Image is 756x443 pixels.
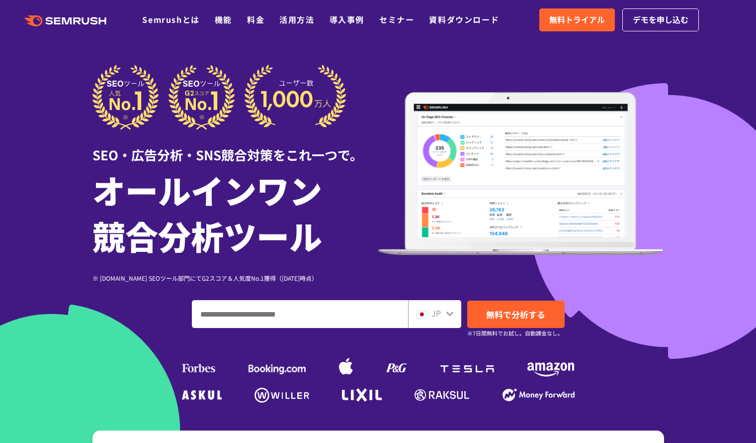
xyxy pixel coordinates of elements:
div: ※ [DOMAIN_NAME] SEOツール部門にてG2スコア＆人気度No.1獲得（[DATE]時点） [92,273,378,283]
a: 機能 [215,13,232,25]
a: 無料トライアル [539,8,615,31]
a: 無料で分析する [467,301,565,328]
span: 無料トライアル [549,13,605,26]
a: Semrushとは [142,13,199,25]
a: 導入事例 [330,13,364,25]
a: デモを申し込む [622,8,699,31]
a: 資料ダウンロード [429,13,499,25]
a: 料金 [247,13,264,25]
span: 無料で分析する [486,308,545,321]
input: ドメイン、キーワードまたはURLを入力してください [192,301,408,328]
span: デモを申し込む [633,13,688,26]
span: JP [431,307,441,319]
a: セミナー [379,13,414,25]
h1: オールインワン 競合分析ツール [92,167,378,258]
small: ※7日間無料でお試し。自動課金なし。 [467,329,563,338]
a: 活用方法 [279,13,314,25]
div: SEO・広告分析・SNS競合対策をこれ一つで。 [92,130,378,164]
